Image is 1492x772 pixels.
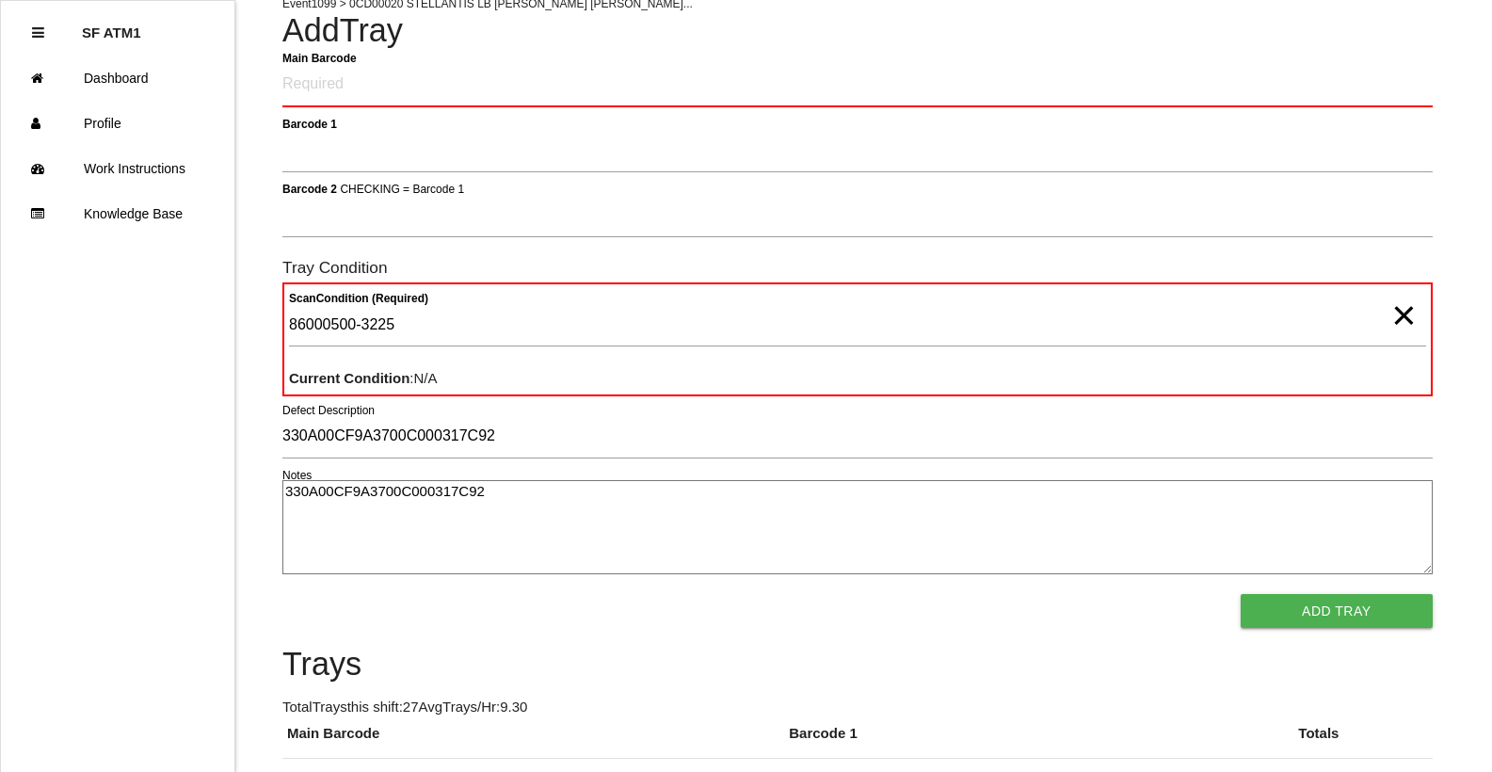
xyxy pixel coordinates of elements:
[784,723,1293,759] th: Barcode 1
[1,101,234,146] a: Profile
[1,56,234,101] a: Dashboard
[1,191,234,236] a: Knowledge Base
[282,697,1433,718] p: Total Trays this shift: 27 Avg Trays /Hr: 9.30
[282,63,1433,107] input: Required
[1293,723,1432,759] th: Totals
[282,402,375,419] label: Defect Description
[289,370,409,386] b: Current Condition
[282,647,1433,683] h4: Trays
[82,10,141,40] p: SF ATM1
[1,146,234,191] a: Work Instructions
[1241,594,1433,628] button: Add Tray
[32,10,44,56] div: Close
[282,51,357,64] b: Main Barcode
[282,117,337,130] b: Barcode 1
[289,292,428,305] b: Scan Condition (Required)
[340,182,464,195] span: CHECKING = Barcode 1
[282,259,1433,277] h6: Tray Condition
[282,182,337,195] b: Barcode 2
[282,13,1433,49] h4: Add Tray
[1391,278,1416,315] span: Clear Input
[282,723,784,759] th: Main Barcode
[289,370,438,386] span: : N/A
[282,467,312,484] label: Notes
